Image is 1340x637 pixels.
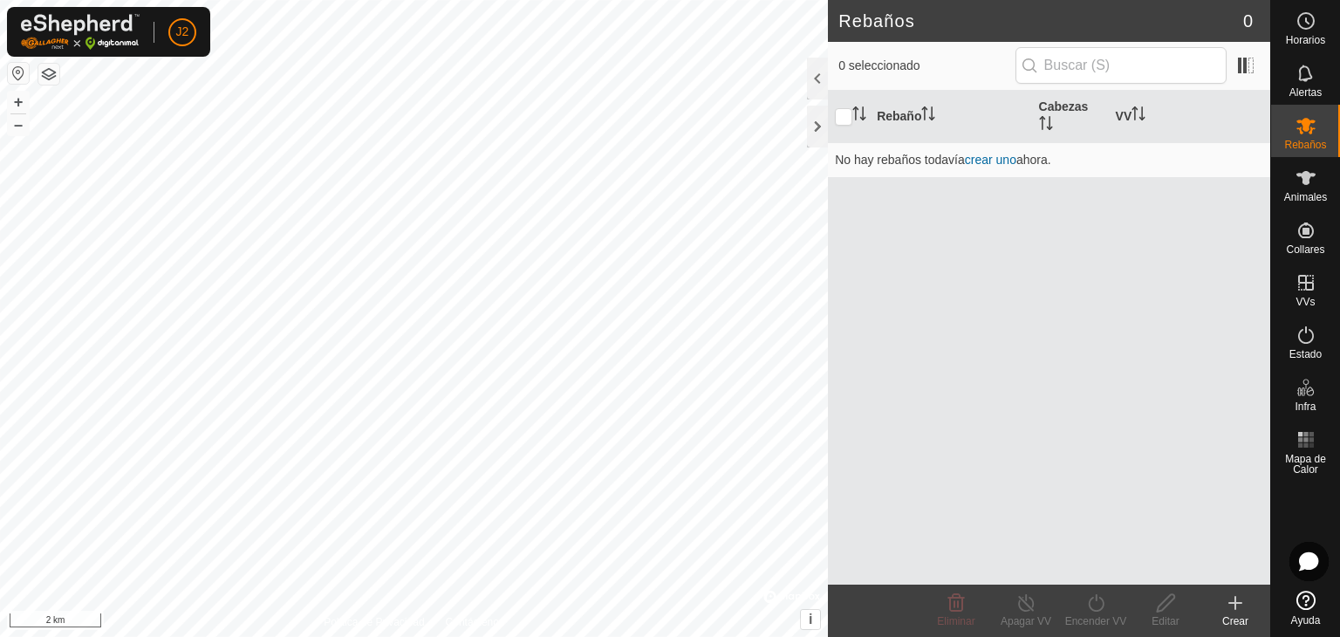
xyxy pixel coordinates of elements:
button: i [801,610,820,629]
td: No hay rebaños todavía ahora. [828,142,1270,177]
th: Rebaño [870,91,1031,143]
span: Mapa de Calor [1275,454,1336,475]
span: Estado [1289,349,1322,360]
a: Política de Privacidad [324,614,424,630]
button: + [8,92,29,113]
th: Cabezas [1032,91,1109,143]
a: Contáctenos [446,614,504,630]
div: Editar [1131,613,1200,629]
div: Crear [1200,613,1270,629]
div: Apagar VV [991,613,1061,629]
h2: Rebaños [838,10,1243,31]
th: VV [1109,91,1270,143]
span: 0 seleccionado [838,57,1015,75]
span: Alertas [1289,87,1322,98]
a: crear uno [965,153,1016,167]
input: Buscar (S) [1015,47,1227,84]
span: J2 [176,23,189,41]
button: Capas del Mapa [38,64,59,85]
p-sorticon: Activar para ordenar [921,109,935,123]
span: VVs [1296,297,1315,307]
span: i [809,612,812,627]
span: Animales [1284,192,1327,202]
span: Eliminar [937,615,974,627]
button: Restablecer Mapa [8,63,29,84]
span: Ayuda [1291,615,1321,626]
span: Infra [1295,401,1316,412]
button: – [8,114,29,135]
p-sorticon: Activar para ordenar [1039,119,1053,133]
span: Horarios [1286,35,1325,45]
a: Ayuda [1271,584,1340,633]
p-sorticon: Activar para ordenar [852,109,866,123]
div: Encender VV [1061,613,1131,629]
img: Logo Gallagher [21,14,140,50]
p-sorticon: Activar para ordenar [1131,109,1145,123]
span: 0 [1243,8,1253,34]
span: Collares [1286,244,1324,255]
span: Rebaños [1284,140,1326,150]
